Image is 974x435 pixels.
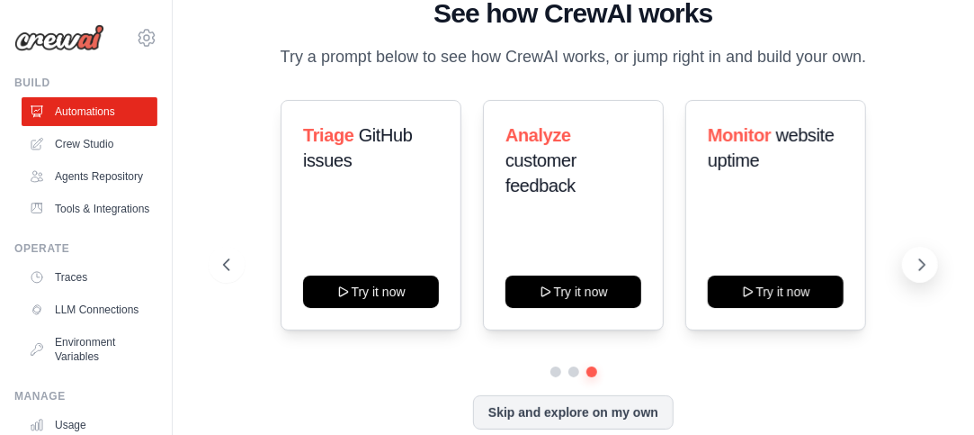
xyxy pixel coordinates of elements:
[22,295,157,324] a: LLM Connections
[303,276,439,308] button: Try it now
[473,395,674,430] button: Skip and explore on my own
[22,195,157,223] a: Tools & Integrations
[14,24,104,51] img: Logo
[884,349,974,435] iframe: Chat Widget
[505,276,641,308] button: Try it now
[708,125,772,145] span: Monitor
[22,162,157,191] a: Agents Repository
[303,125,354,145] span: Triage
[303,125,413,170] span: GitHub issues
[708,276,844,308] button: Try it now
[708,125,835,170] span: website uptime
[272,44,876,70] p: Try a prompt below to see how CrewAI works, or jump right in and build your own.
[22,97,157,126] a: Automations
[22,263,157,292] a: Traces
[14,241,157,256] div: Operate
[14,76,157,90] div: Build
[505,125,571,145] span: Analyze
[505,150,576,195] span: customer feedback
[22,130,157,159] a: Crew Studio
[22,328,157,371] a: Environment Variables
[14,389,157,403] div: Manage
